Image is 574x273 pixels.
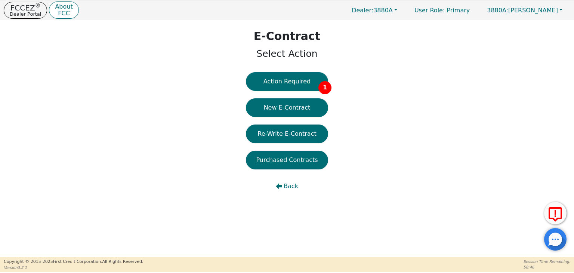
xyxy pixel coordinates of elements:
[284,182,298,191] span: Back
[344,4,405,16] button: Dealer:3880A
[524,264,570,270] p: 58:46
[487,7,558,14] span: [PERSON_NAME]
[246,72,328,91] button: Action Required1
[318,81,331,94] span: 1
[49,1,78,19] button: AboutFCC
[352,7,373,14] span: Dealer:
[55,4,72,10] p: About
[407,3,477,18] p: Primary
[407,3,477,18] a: User Role: Primary
[246,125,328,143] button: Re-Write E-Contract
[4,265,143,270] p: Version 3.2.1
[246,98,328,117] button: New E-Contract
[524,259,570,264] p: Session Time Remaining:
[246,177,328,196] button: Back
[254,30,320,43] h1: E-Contract
[10,12,41,16] p: Dealer Portal
[4,2,47,19] button: FCCEZ®Dealer Portal
[487,7,508,14] span: 3880A:
[352,7,393,14] span: 3880A
[544,202,567,224] button: Report Error to FCC
[254,47,320,61] p: Select Action
[479,4,570,16] button: 3880A:[PERSON_NAME]
[102,259,143,264] span: All Rights Reserved.
[10,4,41,12] p: FCCEZ
[414,7,445,14] span: User Role :
[246,151,328,169] button: Purchased Contracts
[4,259,143,265] p: Copyright © 2015- 2025 First Credit Corporation.
[35,2,41,9] sup: ®
[55,10,72,16] p: FCC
